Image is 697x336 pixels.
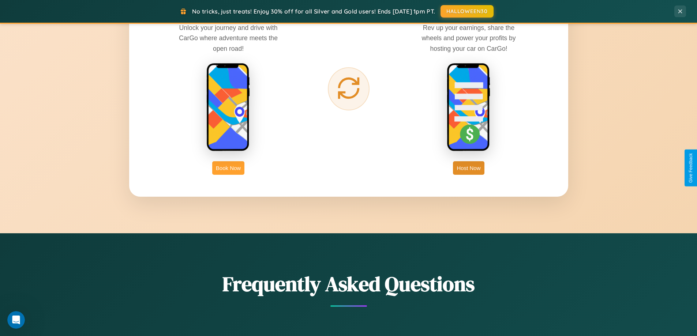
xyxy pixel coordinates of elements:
div: Give Feedback [688,153,693,183]
button: Host Now [453,161,484,175]
button: HALLOWEEN30 [441,5,494,18]
button: Book Now [212,161,244,175]
img: rent phone [206,63,250,152]
img: host phone [447,63,491,152]
p: Rev up your earnings, share the wheels and power your profits by hosting your car on CarGo! [414,23,524,53]
p: Unlock your journey and drive with CarGo where adventure meets the open road! [173,23,283,53]
h2: Frequently Asked Questions [129,270,568,298]
iframe: Intercom live chat [7,311,25,329]
span: No tricks, just treats! Enjoy 30% off for all Silver and Gold users! Ends [DATE] 1pm PT. [192,8,435,15]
